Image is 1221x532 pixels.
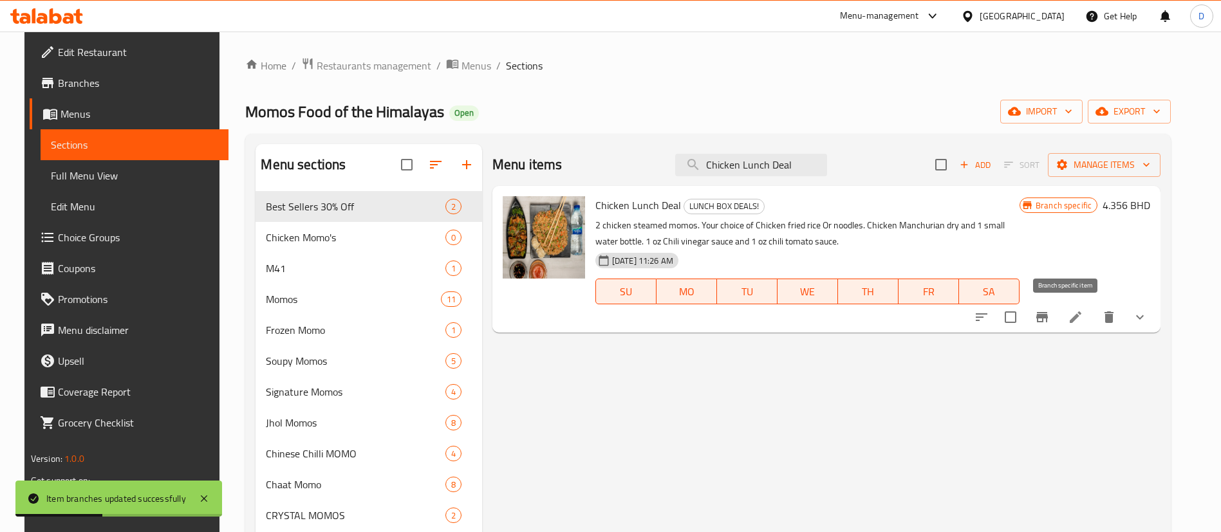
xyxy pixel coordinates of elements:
button: delete [1094,302,1124,333]
button: show more [1124,302,1155,333]
span: Momos [266,291,440,307]
div: Signature Momos4 [256,376,481,407]
span: Select all sections [393,151,420,178]
span: [DATE] 11:26 AM [607,255,678,267]
div: items [441,291,461,307]
span: 8 [446,479,461,491]
span: 8 [446,417,461,429]
div: Open [449,105,479,121]
a: Restaurants management [301,57,431,74]
span: Restaurants management [317,58,431,73]
span: Chinese Chilli MOMO [266,446,445,461]
button: WE [778,279,838,304]
div: items [445,322,461,338]
div: M411 [256,253,481,284]
span: 5 [446,355,461,367]
span: Chicken Momo's [266,230,445,245]
li: / [436,58,441,73]
span: Menu disclaimer [58,322,218,338]
div: Soupy Momos5 [256,345,481,376]
span: CRYSTAL MOMOS [266,508,445,523]
span: FR [904,282,954,301]
span: Coupons [58,261,218,276]
span: Add [958,158,993,172]
img: Chicken Lunch Deal [503,196,585,279]
span: export [1098,104,1160,120]
div: Signature Momos [266,384,445,399]
button: Add section [451,149,482,180]
span: Jhol Momos [266,415,445,430]
span: M41 [266,261,445,276]
span: 0 [446,232,461,244]
svg: Show Choices [1132,309,1148,325]
span: MO [662,282,712,301]
div: items [445,261,461,276]
a: Edit Menu [41,191,228,222]
button: export [1088,100,1171,124]
span: import [1011,104,1072,120]
button: SA [959,279,1020,304]
span: Edit Restaurant [58,44,218,60]
span: Get support on: [31,472,90,489]
a: Menus [446,57,491,74]
button: import [1000,100,1083,124]
span: Frozen Momo [266,322,445,338]
span: SU [601,282,651,301]
button: Branch-specific-item [1027,302,1058,333]
a: Home [245,58,286,73]
span: Momos Food of the Himalayas [245,97,444,126]
span: SA [964,282,1014,301]
div: LUNCH BOX DEALS! [684,199,765,214]
div: items [445,353,461,369]
span: 1.0.0 [64,450,84,467]
span: Grocery Checklist [58,415,218,430]
span: 4 [446,448,461,460]
div: CRYSTAL MOMOS2 [256,500,481,531]
a: Choice Groups [30,222,228,253]
a: Coupons [30,253,228,284]
span: Manage items [1058,157,1150,173]
span: 1 [446,262,461,275]
span: 4 [446,386,461,398]
h2: Menu sections [261,155,346,174]
span: Menus [461,58,491,73]
a: Full Menu View [41,160,228,191]
button: TH [838,279,899,304]
span: WE [783,282,833,301]
span: Menus [61,106,218,122]
div: Soupy Momos [266,353,445,369]
span: TU [722,282,772,301]
div: items [445,384,461,399]
div: Best Sellers 30% Off2 [256,191,481,222]
span: Select to update [997,304,1024,331]
nav: breadcrumb [245,57,1171,74]
div: items [445,477,461,492]
a: Edit menu item [1068,309,1083,325]
div: Item branches updated successfully [46,491,186,506]
a: Sections [41,129,228,160]
span: 1 [446,324,461,336]
div: Momos11 [256,284,481,315]
input: search [675,154,827,176]
p: 2 chicken steamed momos. Your choice of Chicken fried rice Or noodles. Chicken Manchurian dry and... [595,217,1020,250]
div: items [445,508,461,523]
div: items [445,415,461,430]
span: Sections [51,137,218,152]
div: Jhol Momos8 [256,407,481,438]
button: MO [657,279,717,304]
button: FR [899,279,959,304]
button: Manage items [1048,153,1160,177]
h6: 4.356 BHD [1103,196,1150,214]
span: 2 [446,509,461,522]
a: Grocery Checklist [30,407,228,438]
li: / [292,58,296,73]
div: Chinese Chilli MOMO4 [256,438,481,469]
span: LUNCH BOX DEALS! [684,199,764,214]
div: items [445,199,461,214]
span: Chaat Momo [266,477,445,492]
